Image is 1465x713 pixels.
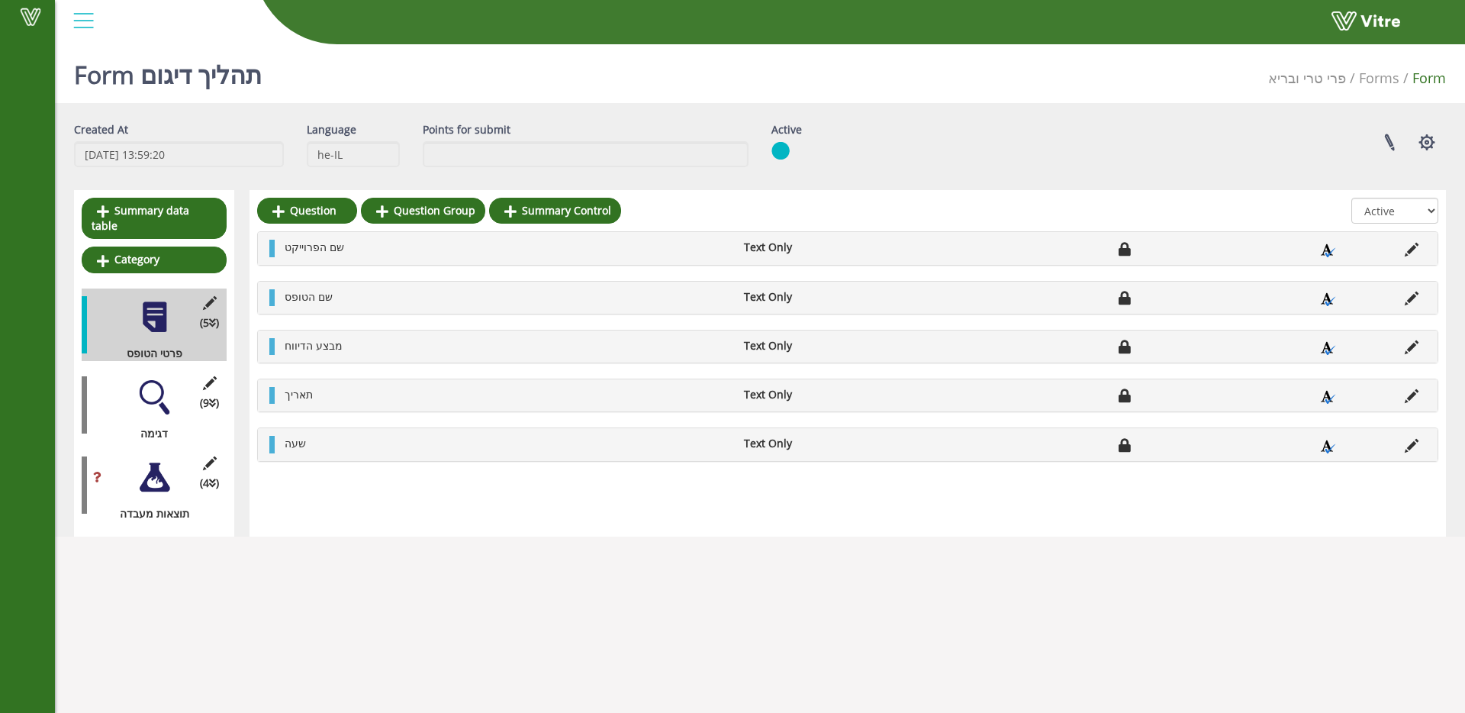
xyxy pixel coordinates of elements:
[200,315,219,331] span: (5 )
[82,247,227,273] a: Category
[74,122,128,137] label: Created At
[771,122,802,137] label: Active
[285,436,306,450] span: שעה
[74,38,262,103] h1: Form תהליך דיגום
[82,346,215,361] div: פרטי הטופס
[771,141,790,160] img: yes
[285,240,344,254] span: שם הפרוייקט
[1268,69,1346,87] span: 408
[736,436,909,451] li: Text Only
[423,122,510,137] label: Points for submit
[1399,69,1446,89] li: Form
[307,122,356,137] label: Language
[1359,69,1399,87] a: Forms
[489,198,621,224] a: Summary Control
[200,395,219,411] span: (9 )
[257,198,357,224] a: Question
[285,387,313,402] span: תאריך
[200,476,219,491] span: (4 )
[82,198,227,239] a: Summary data table
[736,289,909,305] li: Text Only
[82,506,215,521] div: תוצאות מעבדה
[736,387,909,402] li: Text Only
[285,289,333,304] span: שם הטופס
[361,198,485,224] a: Question Group
[736,240,909,255] li: Text Only
[736,338,909,353] li: Text Only
[285,338,343,353] span: מבצע הדיווח
[82,426,215,441] div: דגימה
